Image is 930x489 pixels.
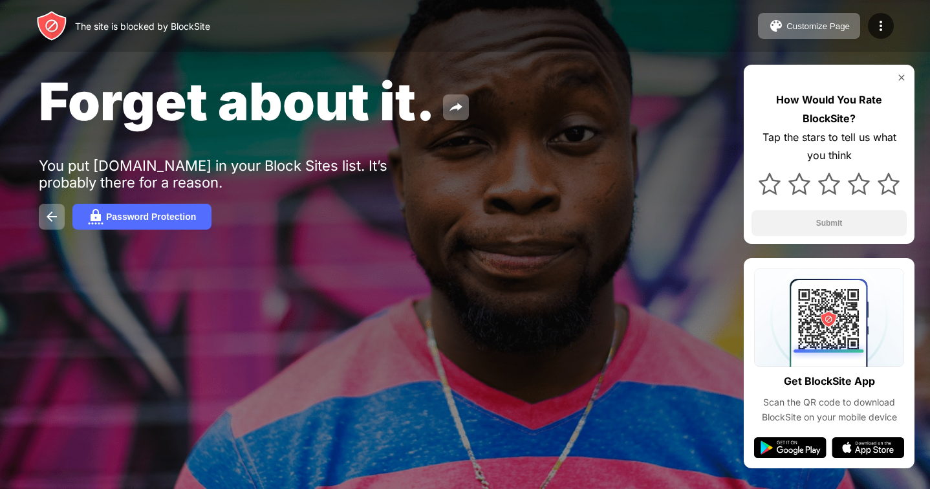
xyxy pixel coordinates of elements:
img: share.svg [448,100,464,115]
img: qrcode.svg [754,268,904,367]
div: Customize Page [786,21,850,31]
img: star.svg [878,173,900,195]
div: You put [DOMAIN_NAME] in your Block Sites list. It’s probably there for a reason. [39,157,438,191]
div: Password Protection [106,212,196,222]
img: header-logo.svg [36,10,67,41]
div: The site is blocked by BlockSite [75,21,210,32]
img: star.svg [848,173,870,195]
div: Scan the QR code to download BlockSite on your mobile device [754,395,904,424]
img: star.svg [759,173,781,195]
img: google-play.svg [754,437,827,458]
img: star.svg [818,173,840,195]
img: back.svg [44,209,59,224]
img: pallet.svg [768,18,784,34]
button: Password Protection [72,204,211,230]
button: Submit [752,210,907,236]
div: How Would You Rate BlockSite? [752,91,907,128]
div: Tap the stars to tell us what you think [752,128,907,166]
img: rate-us-close.svg [896,72,907,83]
button: Customize Page [758,13,860,39]
span: Forget about it. [39,70,435,133]
img: app-store.svg [832,437,904,458]
img: star.svg [788,173,810,195]
img: menu-icon.svg [873,18,889,34]
img: password.svg [88,209,103,224]
div: Get BlockSite App [784,372,875,391]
